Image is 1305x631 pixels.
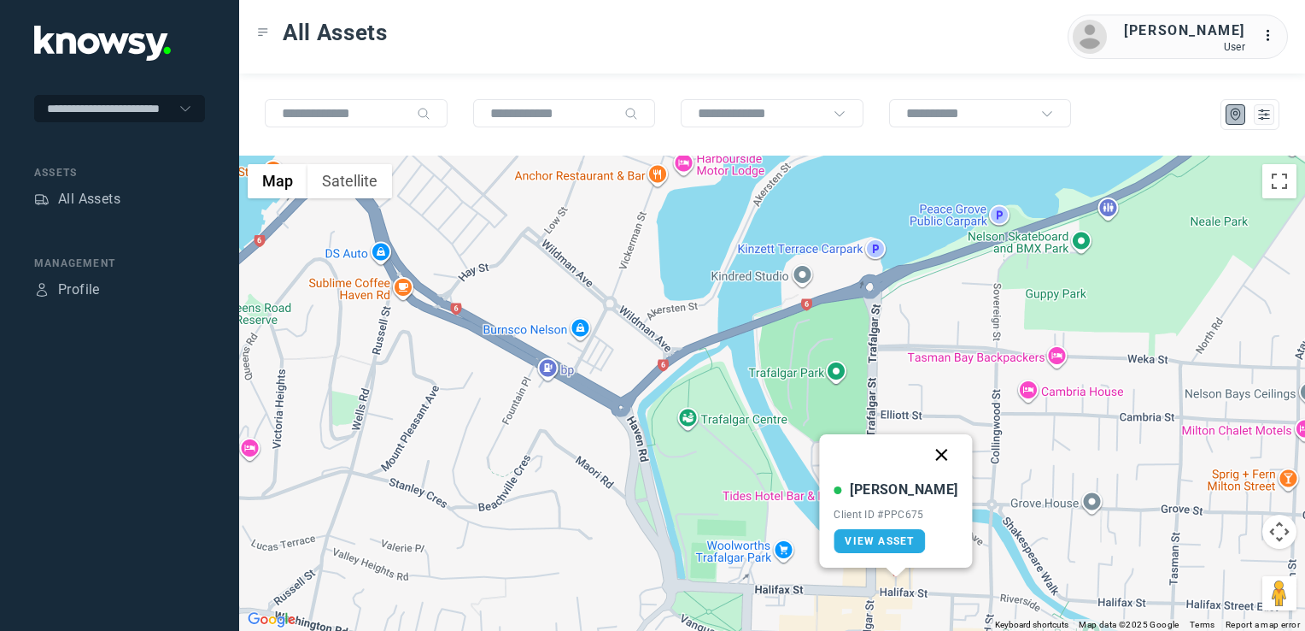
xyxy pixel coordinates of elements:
[58,280,100,300] div: Profile
[1256,107,1272,122] div: List
[34,26,171,61] img: Application Logo
[624,107,638,121] div: Search
[1263,29,1280,42] tspan: ...
[283,17,388,48] span: All Assets
[417,107,430,121] div: Search
[850,480,957,500] div: [PERSON_NAME]
[257,27,269,38] div: Toggle Menu
[34,189,120,209] a: AssetsAll Assets
[834,509,957,521] div: Client ID #PPC675
[1124,41,1245,53] div: User
[1262,26,1283,46] div: :
[34,282,50,298] div: Profile
[34,165,205,180] div: Assets
[1073,20,1107,54] img: avatar.png
[34,280,100,300] a: ProfileProfile
[1124,21,1245,41] div: [PERSON_NAME]
[1228,107,1244,122] div: Map
[834,529,925,553] a: View Asset
[845,535,914,547] span: View Asset
[34,192,50,207] div: Assets
[1226,620,1300,629] a: Report a map error
[1262,576,1296,610] button: Drag Pegman onto the map to open Street View
[995,619,1068,631] button: Keyboard shortcuts
[1079,620,1179,629] span: Map data ©2025 Google
[1262,164,1296,198] button: Toggle fullscreen view
[243,609,300,631] a: Open this area in Google Maps (opens a new window)
[1262,26,1283,49] div: :
[248,164,307,198] button: Show street map
[243,609,300,631] img: Google
[922,434,963,475] button: Close
[1262,515,1296,549] button: Map camera controls
[307,164,392,198] button: Show satellite imagery
[34,256,205,271] div: Management
[58,189,120,209] div: All Assets
[1190,620,1215,629] a: Terms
